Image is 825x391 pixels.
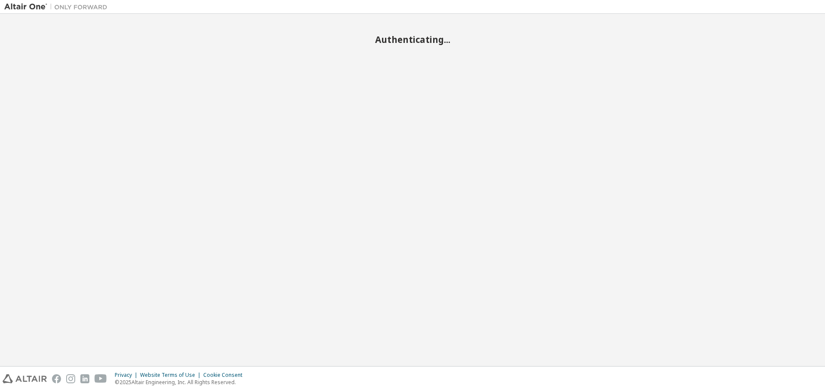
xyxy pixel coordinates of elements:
div: Privacy [115,372,140,379]
img: altair_logo.svg [3,374,47,383]
img: youtube.svg [95,374,107,383]
h2: Authenticating... [4,34,821,45]
img: Altair One [4,3,112,11]
img: instagram.svg [66,374,75,383]
img: linkedin.svg [80,374,89,383]
div: Website Terms of Use [140,372,203,379]
p: © 2025 Altair Engineering, Inc. All Rights Reserved. [115,379,247,386]
div: Cookie Consent [203,372,247,379]
img: facebook.svg [52,374,61,383]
